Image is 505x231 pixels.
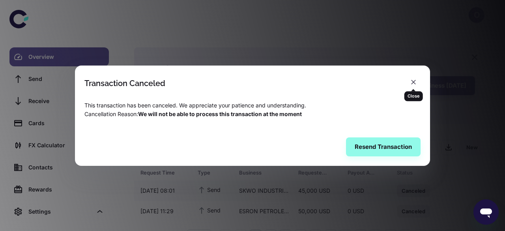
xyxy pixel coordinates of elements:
[84,101,421,110] p: This transaction has been canceled. We appreciate your patience and understanding.
[84,79,165,88] div: Transaction Canceled
[473,199,499,225] iframe: Button to launch messaging window
[84,110,421,118] p: Cancellation Reason :
[346,137,421,156] button: Resend Transaction
[404,91,423,101] div: Close
[138,111,302,117] span: We will not be able to process this transaction at the moment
